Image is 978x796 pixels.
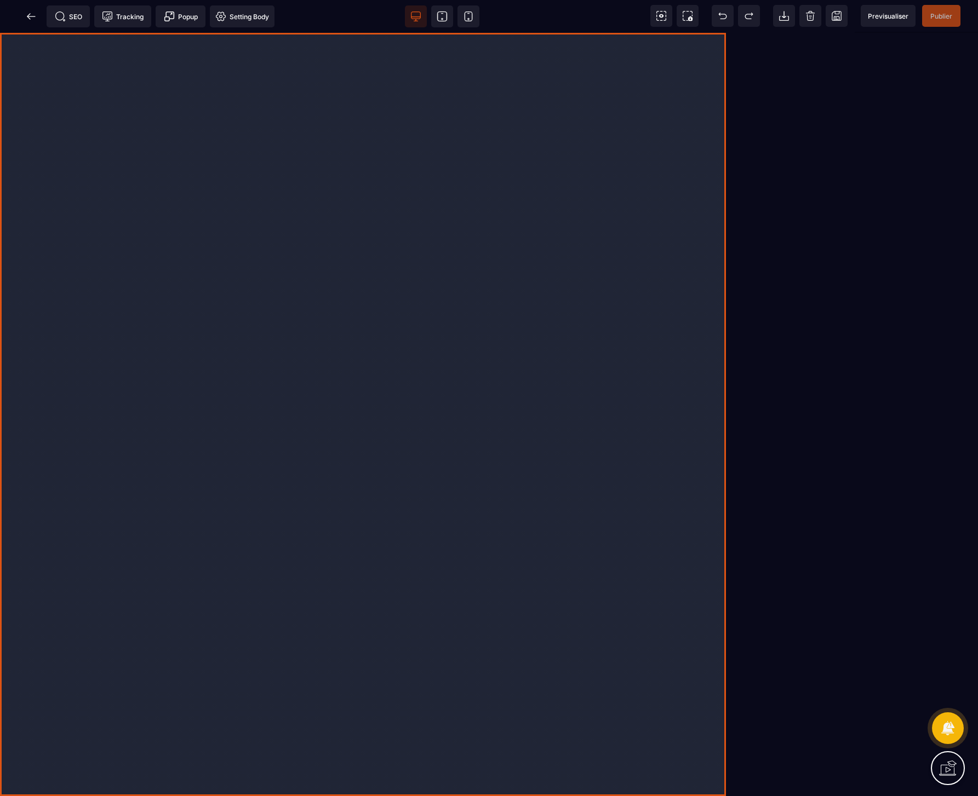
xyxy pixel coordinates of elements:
[861,5,916,27] span: Preview
[55,11,82,22] span: SEO
[102,11,144,22] span: Tracking
[164,11,198,22] span: Popup
[215,11,269,22] span: Setting Body
[930,12,952,20] span: Publier
[868,12,908,20] span: Previsualiser
[650,5,672,27] span: View components
[677,5,699,27] span: Screenshot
